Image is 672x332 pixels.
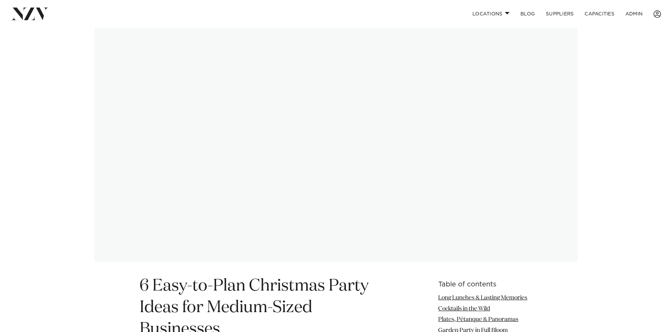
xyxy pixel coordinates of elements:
[11,8,48,20] img: nzv-logo.png
[515,7,540,21] a: BLOG
[438,306,490,312] a: Cocktails in the Wild
[438,281,532,288] h6: Table of contents
[438,295,527,301] a: Long Lunches & Lasting Memories
[95,28,577,262] img: 6 Easy-to-Plan Christmas Party Ideas for Medium-Sized Businesses
[467,7,515,21] a: Locations
[540,7,579,21] a: SUPPLIERS
[438,317,518,322] a: Plates, Pétanque & Panoramas
[579,7,620,21] a: Capacities
[620,7,648,21] a: ADMIN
